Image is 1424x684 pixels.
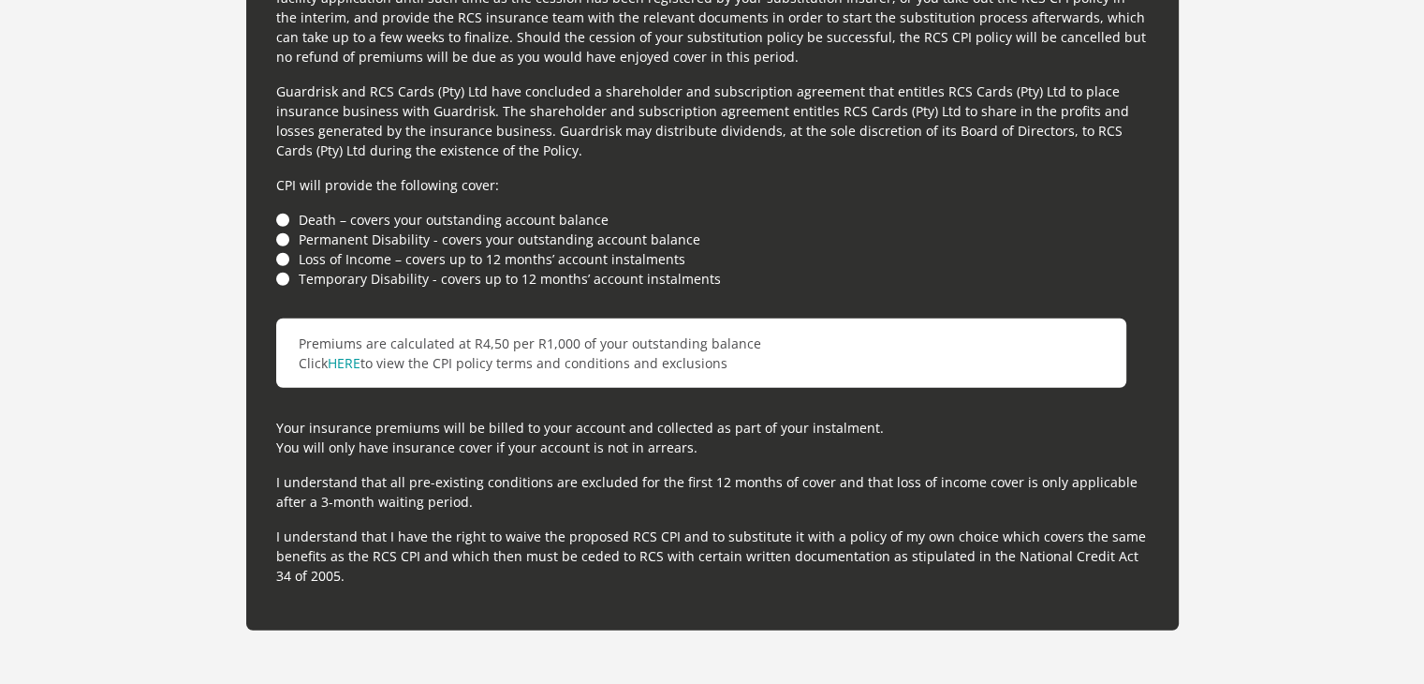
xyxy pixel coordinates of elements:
p: I understand that I have the right to waive the proposed RCS CPI and to substitute it with a poli... [276,527,1149,586]
a: HERE [328,354,360,372]
li: Loss of Income – covers up to 12 months’ account instalments [276,249,1149,269]
p: CPI will provide the following cover: [276,175,1149,195]
p: Premiums are calculated at R4,50 per R1,000 of your outstanding balance Click to view the CPI pol... [276,319,1126,388]
p: I understand that all pre-existing conditions are excluded for the first 12 months of cover and t... [276,472,1149,512]
li: Permanent Disability - covers your outstanding account balance [276,230,1149,249]
li: Death – covers your outstanding account balance [276,210,1149,230]
p: Guardrisk and RCS Cards (Pty) Ltd have concluded a shareholder and subscription agreement that en... [276,82,1149,160]
p: Your insurance premiums will be billed to your account and collected as part of your instalment. ... [276,418,1149,457]
li: Temporary Disability - covers up to 12 months’ account instalments [276,269,1149,289]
